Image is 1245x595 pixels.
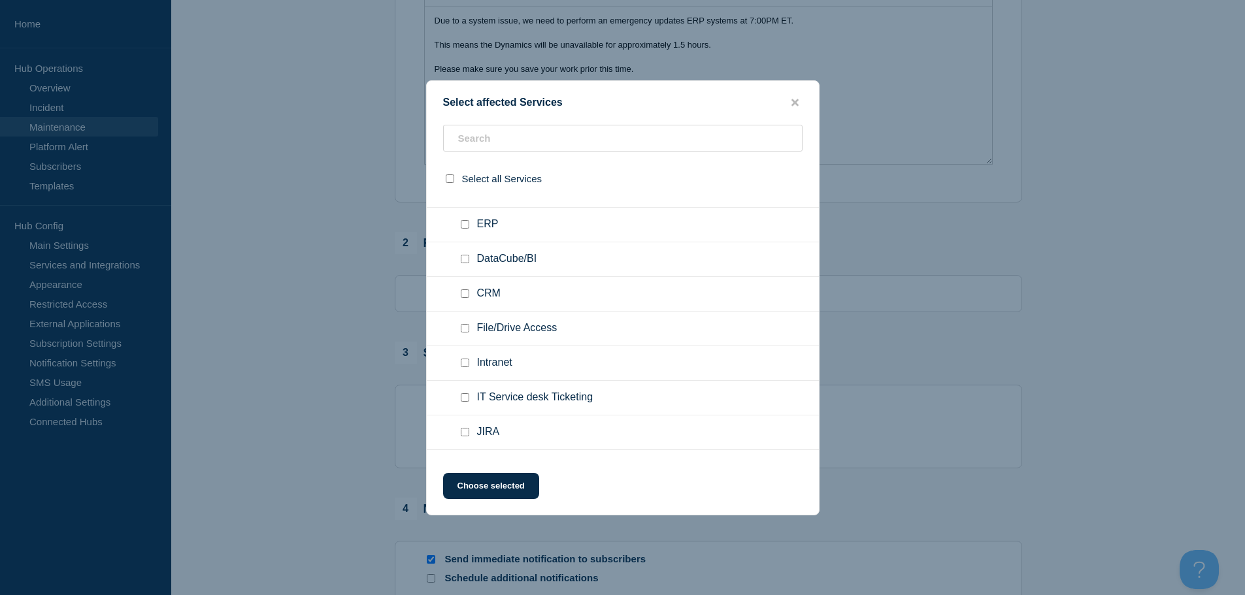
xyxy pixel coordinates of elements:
span: ERP [477,218,499,231]
span: JIRA [477,426,500,439]
button: close button [788,97,803,109]
input: File/Drive Access checkbox [461,324,469,332]
input: select all checkbox [446,174,454,183]
button: Choose selected [443,473,539,499]
span: CRM [477,287,501,300]
input: Search [443,125,803,152]
input: CRM checkbox [461,289,469,298]
input: Intranet checkbox [461,359,469,367]
input: ERP checkbox [461,220,469,229]
input: DataCube/BI checkbox [461,255,469,263]
div: Select affected Services [427,97,819,109]
input: JIRA checkbox [461,428,469,436]
span: IT Service desk Ticketing [477,391,593,404]
input: IT Service desk Ticketing checkbox [461,393,469,402]
span: Intranet [477,357,512,370]
span: Select all Services [462,173,542,184]
span: File/Drive Access [477,322,557,335]
span: DataCube/BI [477,253,537,266]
